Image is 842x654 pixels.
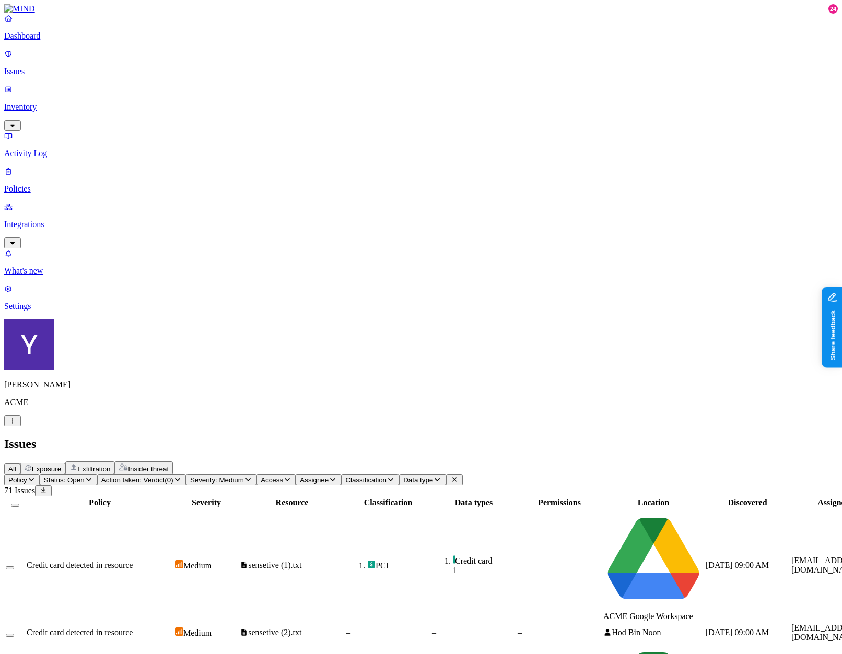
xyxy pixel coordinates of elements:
span: Medium [183,628,212,637]
div: Credit card [453,555,516,566]
span: Hod Bin Noon [612,628,661,637]
span: All [8,465,16,473]
a: Integrations [4,202,838,247]
div: 24 [828,4,838,14]
p: [PERSON_NAME] [4,380,838,389]
div: Classification [346,498,430,507]
span: Insider threat [128,465,169,473]
span: – [346,628,350,637]
span: Action taken: Verdict(0) [101,476,173,484]
a: Issues [4,49,838,76]
div: Data types [432,498,516,507]
span: Access [261,476,283,484]
span: 71 Issues [4,486,35,495]
a: What's new [4,248,838,276]
p: Activity Log [4,149,838,158]
a: Policies [4,167,838,194]
img: MIND [4,4,35,14]
p: ACME [4,398,838,407]
img: Yana Orhov [4,319,54,370]
img: pci [367,560,376,568]
span: sensetive (2).txt [248,628,301,637]
a: Activity Log [4,131,838,158]
span: Medium [183,561,212,570]
p: Settings [4,302,838,311]
a: Dashboard [4,14,838,41]
span: Credit card detected in resource [27,628,133,637]
h2: Issues [4,437,838,451]
span: Assignee [300,476,329,484]
p: Inventory [4,102,838,112]
span: Severity: Medium [190,476,244,484]
div: Policy [27,498,173,507]
div: Resource [240,498,344,507]
a: MIND [4,4,838,14]
span: ACME Google Workspace [603,612,693,621]
span: Classification [345,476,387,484]
img: pci-line [453,555,455,564]
p: Issues [4,67,838,76]
span: Data type [403,476,433,484]
span: Policy [8,476,27,484]
button: Select row [6,634,14,637]
div: Severity [175,498,238,507]
p: What's new [4,266,838,276]
div: Permissions [518,498,601,507]
span: – [518,628,522,637]
img: severity-medium [175,627,183,636]
span: – [518,561,522,569]
span: Exfiltration [78,465,110,473]
img: google-drive [603,509,704,610]
button: Select all [11,504,19,507]
p: Policies [4,184,838,194]
img: severity-medium [175,560,183,568]
span: sensetive (1).txt [248,561,301,569]
div: 1 [453,566,516,575]
button: Select row [6,566,14,569]
p: Dashboard [4,31,838,41]
p: Integrations [4,220,838,229]
span: Status: Open [44,476,85,484]
a: Inventory [4,85,838,129]
span: [DATE] 09:00 AM [706,628,769,637]
span: – [432,628,436,637]
a: Settings [4,284,838,311]
span: Exposure [32,465,61,473]
span: Credit card detected in resource [27,561,133,569]
div: Location [603,498,704,507]
div: PCI [367,560,430,570]
div: Discovered [706,498,789,507]
span: [DATE] 09:00 AM [706,561,769,569]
